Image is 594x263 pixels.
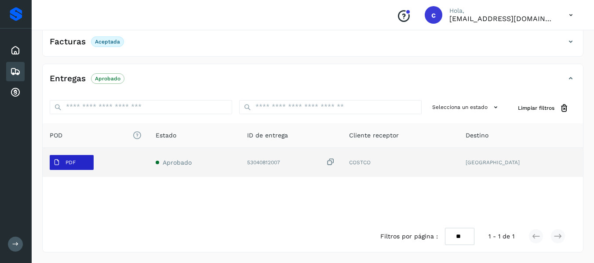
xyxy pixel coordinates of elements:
p: cobranza@tms.com.mx [449,14,555,23]
div: Embarques [6,62,25,81]
p: Aceptada [95,39,120,45]
p: PDF [66,159,76,166]
span: POD [50,131,142,140]
h4: Entregas [50,74,86,84]
button: Limpiar filtros [511,100,576,116]
span: 1 - 1 de 1 [488,232,514,241]
div: EntregasAprobado [43,71,583,93]
td: COSTCO [342,148,459,177]
button: PDF [50,155,94,170]
span: Limpiar filtros [518,104,554,112]
div: 53040812007 [247,158,335,167]
span: Filtros por página : [380,232,438,241]
div: Inicio [6,41,25,60]
span: ID de entrega [247,131,288,140]
h4: Facturas [50,37,86,47]
div: Cuentas por cobrar [6,83,25,102]
span: Estado [156,131,176,140]
span: Destino [466,131,488,140]
span: Cliente receptor [349,131,399,140]
div: FacturasAceptada [43,34,583,56]
p: Hola, [449,7,555,14]
span: Aprobado [163,159,192,166]
p: Aprobado [95,76,120,82]
td: [GEOGRAPHIC_DATA] [459,148,583,177]
button: Selecciona un estado [429,100,504,115]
